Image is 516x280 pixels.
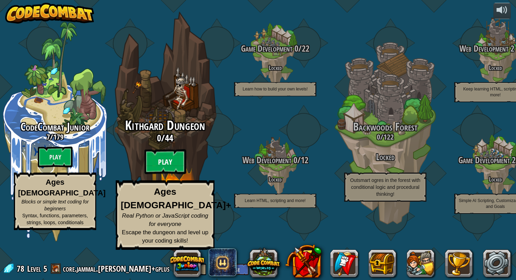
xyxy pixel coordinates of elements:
[220,176,330,183] h4: Locked
[43,263,47,274] span: 5
[122,212,208,227] span: Real Python or JavaScript coding for everyone
[493,3,511,19] button: Adjust volume
[144,149,186,174] btn: Play
[377,132,380,142] span: 0
[63,263,172,274] a: core.jammal.[PERSON_NAME]+gplus
[5,3,94,24] img: CodeCombat - Learn how to code by playing a game
[22,213,88,225] span: Syntax, functions, parameters, strings, loops, conditionals
[220,64,330,71] h4: Locked
[302,43,309,54] span: 22
[292,43,298,54] span: 0
[99,133,231,143] h3: /
[243,87,308,91] span: Learn how to build your own levels!
[301,154,308,166] span: 12
[47,132,50,142] span: 7
[383,132,394,142] span: 122
[122,229,208,244] span: Escape the dungeon and level up your coding skills!
[121,187,231,210] strong: Ages [DEMOGRAPHIC_DATA]+
[53,132,64,142] span: 179
[245,198,306,203] span: Learn HTML, scripting and more!
[291,154,297,166] span: 0
[18,178,106,197] strong: Ages [DEMOGRAPHIC_DATA]
[220,44,330,53] h3: /
[458,154,516,166] span: Game Development 2
[27,263,41,274] span: Level
[350,177,420,197] span: Outsmart ogres in the forest with conditional logic and procedural thinking!
[220,156,330,165] h3: /
[330,152,440,162] h3: Locked
[157,132,161,144] span: 0
[38,147,73,167] btn: Play
[125,116,205,134] span: Kithgard Dungeon
[165,132,173,144] span: 44
[459,43,514,54] span: Web Development 2
[330,133,440,141] h3: /
[241,43,292,54] span: Game Development
[353,119,418,134] span: Backwoods Forest
[242,154,291,166] span: Web Development
[17,263,26,274] span: 78
[22,199,89,211] span: Blocks or simple text coding for beginners
[20,119,90,134] span: CodeCombat Junior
